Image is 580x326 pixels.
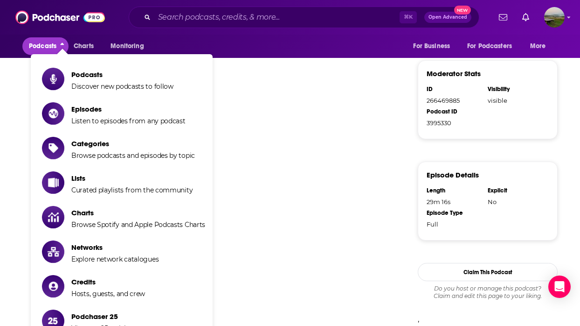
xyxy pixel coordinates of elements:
div: Explicit [488,187,543,194]
div: Visibility [488,85,543,93]
button: open menu [461,37,525,55]
div: 3995330 [427,119,482,127]
h3: Moderator Stats [427,69,481,78]
span: Charts [71,208,205,217]
div: No [488,198,543,206]
div: Length [427,187,482,194]
span: More [530,40,546,53]
button: Open AdvancedNew [424,12,471,23]
input: Search podcasts, credits, & more... [154,10,400,25]
span: ⌘ K [400,11,417,23]
span: Open Advanced [428,15,467,20]
a: Charts [68,37,99,55]
h3: Episode Details [427,170,479,179]
button: open menu [407,37,462,55]
div: 29m 16s [427,198,482,206]
a: Show notifications dropdown [518,9,533,25]
span: Hosts, guests, and crew [71,290,145,298]
span: Do you host or manage this podcast? [418,285,558,292]
span: Browse podcasts and episodes by topic [71,151,195,160]
div: Episode Type [427,209,482,217]
span: Networks [71,243,159,252]
div: ID [427,85,482,93]
span: Logged in as hlrobbins [544,7,565,28]
button: Claim This Podcast [418,263,558,281]
span: Podcasts [71,70,173,79]
span: Categories [71,139,195,148]
span: Monitoring [110,40,144,53]
span: Episodes [71,105,186,113]
span: For Podcasters [467,40,512,53]
div: Podcast ID [427,108,482,115]
img: Podchaser - Follow, Share and Rate Podcasts [15,8,105,26]
span: Discover new podcasts to follow [71,82,173,91]
button: Show profile menu [544,7,565,28]
div: Open Intercom Messenger [548,276,571,298]
div: Claim and edit this page to your liking. [418,285,558,300]
button: open menu [524,37,558,55]
span: Credits [71,277,145,286]
button: close menu [22,37,69,55]
span: Listen to episodes from any podcast [71,117,186,125]
span: Lists [71,174,193,183]
button: open menu [104,37,156,55]
div: visible [488,97,543,104]
img: User Profile [544,7,565,28]
a: Show notifications dropdown [495,9,511,25]
span: Charts [74,40,94,53]
div: 266469885 [427,97,482,104]
span: Curated playlists from the community [71,186,193,194]
div: Search podcasts, credits, & more... [129,7,479,28]
div: Full [427,220,482,228]
span: Podcasts [29,40,56,53]
span: Browse Spotify and Apple Podcasts Charts [71,220,205,229]
span: Podchaser 25 [71,312,132,321]
span: For Business [413,40,450,53]
span: New [454,6,471,14]
span: Explore network catalogues [71,255,159,263]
